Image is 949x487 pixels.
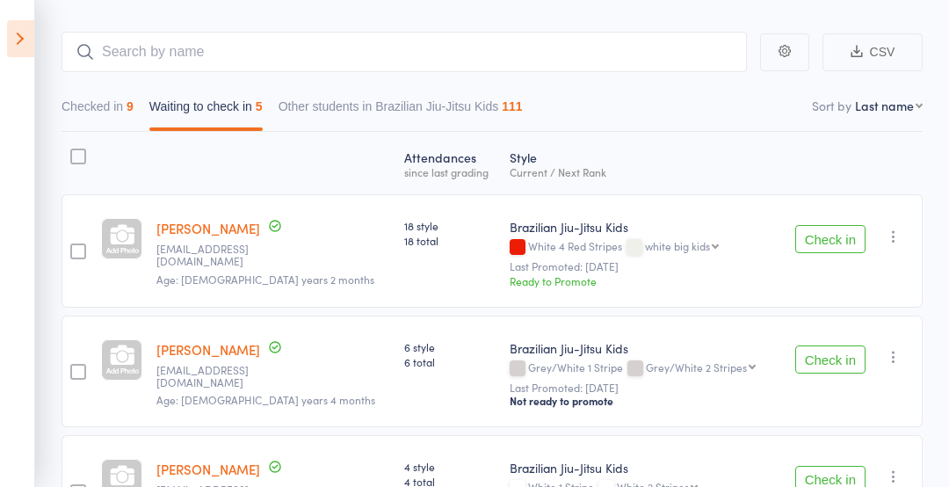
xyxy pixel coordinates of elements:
[502,99,522,113] div: 111
[822,33,923,71] button: CSV
[646,361,747,373] div: Grey/White 2 Stripes
[795,345,866,374] button: Check in
[156,243,271,268] small: micksaunders75@yahoo.com.au
[156,460,260,478] a: [PERSON_NAME]
[156,219,260,237] a: [PERSON_NAME]
[62,32,747,72] input: Search by name
[510,394,772,408] div: Not ready to promote
[156,340,260,359] a: [PERSON_NAME]
[279,91,523,131] button: Other students in Brazilian Jiu-Jitsu Kids111
[149,91,263,131] button: Waiting to check in5
[404,459,495,474] span: 4 style
[62,91,134,131] button: Checked in9
[397,140,502,186] div: Atten­dances
[404,218,495,233] span: 18 style
[404,354,495,369] span: 6 total
[156,392,375,407] span: Age: [DEMOGRAPHIC_DATA] years 4 months
[795,225,866,253] button: Check in
[404,166,495,178] div: since last grading
[156,272,374,287] span: Age: [DEMOGRAPHIC_DATA] years 2 months
[510,218,772,236] div: Brazilian Jiu-Jitsu Kids
[510,166,772,178] div: Current / Next Rank
[404,339,495,354] span: 6 style
[503,140,779,186] div: Style
[510,361,772,376] div: Grey/White 1 Stripe
[510,339,772,357] div: Brazilian Jiu-Jitsu Kids
[510,382,772,394] small: Last Promoted: [DATE]
[256,99,263,113] div: 5
[510,273,772,288] div: Ready to Promote
[510,240,772,255] div: White 4 Red Stripes
[812,97,851,114] label: Sort by
[404,233,495,248] span: 18 total
[510,459,772,476] div: Brazilian Jiu-Jitsu Kids
[156,364,271,389] small: micksaunders75@yahoo.com.au
[127,99,134,113] div: 9
[855,97,914,114] div: Last name
[645,240,710,251] div: white big kids
[510,260,772,273] small: Last Promoted: [DATE]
